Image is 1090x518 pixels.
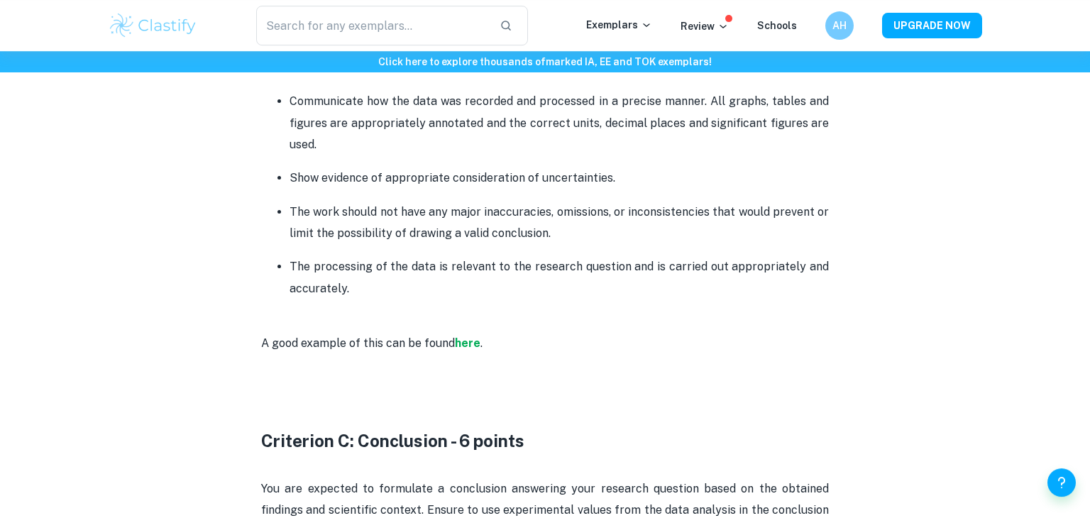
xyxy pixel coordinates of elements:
[290,202,829,245] p: The work should not have any major inaccuracies, omissions, or inconsistencies that would prevent...
[261,431,524,451] strong: Criterion C: Conclusion - 6 points
[256,6,488,45] input: Search for any exemplars...
[1047,468,1076,497] button: Help and Feedback
[882,13,982,38] button: UPGRADE NOW
[825,11,854,40] button: AH
[455,336,480,350] a: here
[108,11,198,40] img: Clastify logo
[290,91,829,155] p: Communicate how the data was recorded and processed in a precise manner. All graphs, tables and f...
[261,311,829,375] p: A good example of this can be found .
[290,167,829,189] p: Show evidence of appropriate consideration of uncertainties.
[757,20,797,31] a: Schools
[832,18,848,33] h6: AH
[3,54,1087,70] h6: Click here to explore thousands of marked IA, EE and TOK exemplars !
[290,256,829,299] p: The processing of the data is relevant to the research question and is carried out appropriately ...
[586,17,652,33] p: Exemplars
[681,18,729,34] p: Review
